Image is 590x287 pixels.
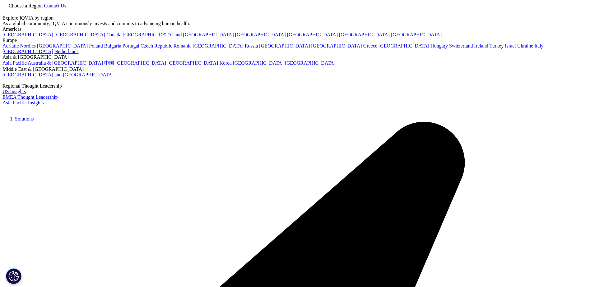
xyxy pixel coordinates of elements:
a: Solutions [15,116,34,121]
a: Adriatic [2,43,19,48]
a: Switzerland [449,43,473,48]
a: Russia [245,43,258,48]
a: Canada [106,32,121,37]
a: [GEOGRAPHIC_DATA] [2,49,53,54]
a: Ireland [474,43,488,48]
div: Regional Thought Leadership [2,83,588,89]
div: Americas [2,26,588,32]
a: [GEOGRAPHIC_DATA] [379,43,429,48]
a: [GEOGRAPHIC_DATA] [285,60,336,66]
a: [GEOGRAPHIC_DATA] [235,32,286,37]
a: [GEOGRAPHIC_DATA] [233,60,284,66]
a: [GEOGRAPHIC_DATA] and [GEOGRAPHIC_DATA] [2,72,114,77]
a: EMEA Thought Leadership [2,94,58,100]
a: Korea [219,60,231,66]
a: [GEOGRAPHIC_DATA] [339,32,390,37]
a: Romania [174,43,192,48]
a: [GEOGRAPHIC_DATA] [259,43,310,48]
a: Netherlands [54,49,78,54]
div: Asia & [GEOGRAPHIC_DATA] [2,54,588,60]
a: [GEOGRAPHIC_DATA] [37,43,88,48]
a: Nordics [20,43,36,48]
a: [GEOGRAPHIC_DATA] [287,32,338,37]
a: Contact Us [44,3,66,8]
a: Portugal [123,43,139,48]
a: Asia Pacific Insights [2,100,44,105]
a: Czech Republic [141,43,172,48]
div: Middle East & [GEOGRAPHIC_DATA] [2,66,588,72]
a: Hungary [430,43,448,48]
a: Australia & [GEOGRAPHIC_DATA] [28,60,103,66]
a: [GEOGRAPHIC_DATA] [167,60,218,66]
div: Explore IQVIA by region [2,15,588,21]
a: 中国 [104,60,114,66]
a: Ukraine [517,43,533,48]
a: Israel [505,43,516,48]
a: US Insights [2,89,26,94]
a: [GEOGRAPHIC_DATA] [193,43,244,48]
a: [GEOGRAPHIC_DATA] [311,43,362,48]
div: Europe [2,38,588,43]
a: Turkey [490,43,504,48]
a: Bulgaria [104,43,121,48]
a: Poland [89,43,103,48]
a: [GEOGRAPHIC_DATA] [54,32,105,37]
a: Greece [363,43,377,48]
a: Italy [534,43,543,48]
a: [GEOGRAPHIC_DATA] [391,32,442,37]
button: Cookie 设置 [6,268,21,284]
a: [GEOGRAPHIC_DATA] [115,60,166,66]
div: As a global community, IQVIA continuously invests and commits to advancing human health. [2,21,588,26]
a: [GEOGRAPHIC_DATA] and [GEOGRAPHIC_DATA] [123,32,234,37]
a: [GEOGRAPHIC_DATA] [2,32,53,37]
span: Choose a Region [9,3,43,8]
a: Asia Pacific [2,60,27,66]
